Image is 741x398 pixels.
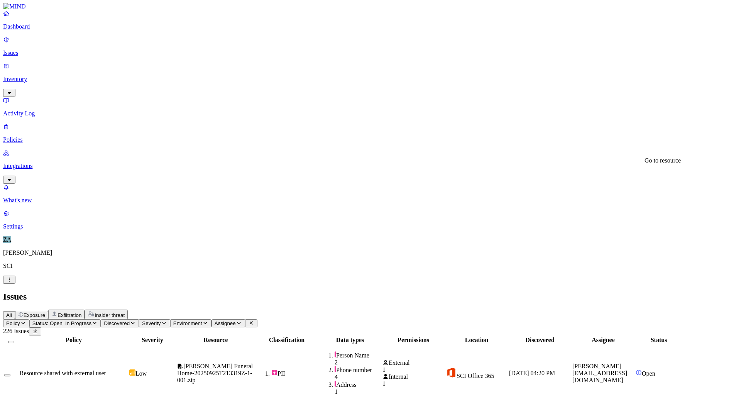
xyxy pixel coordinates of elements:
div: Phone number [335,366,381,374]
span: Assignee [215,320,236,326]
span: [DATE] 04:20 PM [509,370,555,376]
span: Exfiltration [58,312,81,318]
div: Person Name [335,351,381,359]
div: Permissions [382,337,444,344]
div: Address [335,381,381,388]
p: Settings [3,223,738,230]
div: External [382,359,444,366]
div: 2 [335,359,381,366]
div: Discovered [509,337,571,344]
div: Internal [382,373,444,380]
div: Severity [129,337,176,344]
p: What's new [3,197,738,204]
img: office-365 [446,367,457,378]
span: Severity [142,320,161,326]
div: Resource [177,337,254,344]
span: Insider threat [95,312,125,318]
div: Classification [256,337,318,344]
p: Integrations [3,163,738,169]
img: MIND [3,3,26,10]
h2: Issues [3,291,738,302]
span: Status: Open, In Progress [32,320,91,326]
span: Discovered [104,320,130,326]
div: Status [636,337,682,344]
div: Location [446,337,508,344]
span: Open [642,370,655,377]
p: Issues [3,49,738,56]
p: Activity Log [3,110,738,117]
span: Exposure [24,312,45,318]
div: Go to resource [645,157,681,164]
div: 1 [382,380,444,387]
button: Select row [4,374,10,376]
img: status-open [636,369,642,376]
span: All [6,312,12,318]
span: Low [135,370,147,377]
span: Policy [6,320,20,326]
span: ZA [3,236,11,243]
img: severity-low [129,369,135,376]
button: Select all [8,341,14,343]
img: pii-line [335,366,336,372]
p: Dashboard [3,23,738,30]
div: Assignee [572,337,634,344]
img: pii-line [335,381,336,387]
p: Inventory [3,76,738,83]
div: 1 [335,388,381,395]
span: 226 Issues [3,328,29,334]
span: SCI Office 365 [457,373,494,379]
span: [PERSON_NAME] Funeral Home-20250925T213319Z-1-001.zip [177,363,253,383]
div: Data types [319,337,381,344]
div: 1 [382,366,444,373]
span: Resource shared with external user [20,370,106,376]
span: Environment [173,320,202,326]
div: 4 [335,374,381,381]
span: [PERSON_NAME][EMAIL_ADDRESS][DOMAIN_NAME] [572,363,627,383]
div: Policy [20,337,128,344]
div: PII [271,369,318,377]
img: pii [271,369,277,376]
img: pii-line [335,351,336,357]
p: SCI [3,263,738,269]
p: Policies [3,136,738,143]
p: [PERSON_NAME] [3,249,738,256]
